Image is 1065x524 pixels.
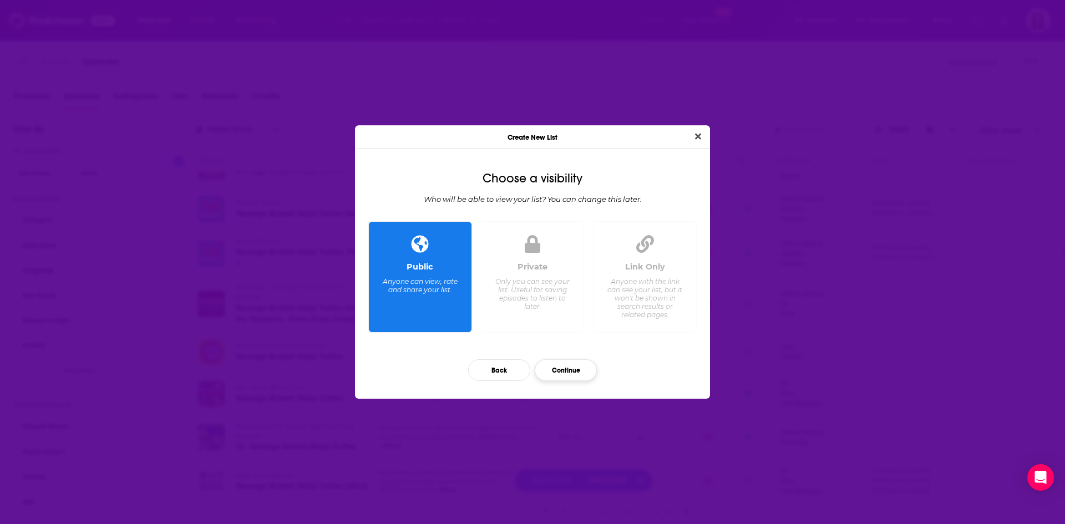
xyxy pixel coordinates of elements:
[625,262,665,272] div: Link Only
[494,277,570,311] div: Only you can see your list. Useful for saving episodes to listen to later.
[535,359,597,381] button: Continue
[691,130,706,144] button: Close
[364,171,701,186] div: Choose a visibility
[364,195,701,204] div: Who will be able to view your list? You can change this later.
[407,262,433,272] div: Public
[468,359,530,381] button: Back
[1027,464,1054,491] div: Open Intercom Messenger
[382,277,458,294] div: Anyone can view, rate and share your list.
[518,262,547,272] div: Private
[607,277,683,319] div: Anyone with the link can see your list, but it won't be shown in search results or related pages.
[355,125,710,149] div: Create New List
